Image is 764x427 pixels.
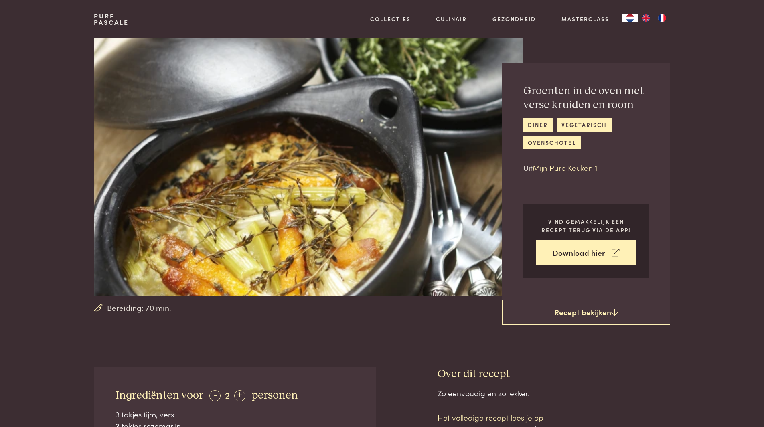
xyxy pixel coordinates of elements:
img: Groenten in de oven met verse kruiden en room [94,38,523,296]
a: Masterclass [561,15,609,23]
a: diner [523,118,553,132]
a: NL [622,14,638,22]
h2: Groenten in de oven met verse kruiden en room [523,84,649,112]
a: ovenschotel [523,136,581,149]
div: Language [622,14,638,22]
div: - [209,390,221,401]
a: Recept bekijken [502,300,670,325]
aside: Language selected: Nederlands [622,14,670,22]
div: + [234,390,245,401]
a: FR [654,14,670,22]
a: Collecties [370,15,411,23]
span: Bereiding: 70 min. [107,302,171,314]
p: Vind gemakkelijk een recept terug via de app! [536,217,636,234]
a: vegetarisch [557,118,612,132]
a: PurePascale [94,13,129,26]
a: Download hier [536,240,636,265]
div: Zo eenvoudig en zo lekker. [438,387,670,399]
a: Culinair [436,15,467,23]
div: 3 takjes tijm, vers [116,409,355,420]
a: Gezondheid [492,15,536,23]
a: Mijn Pure Keuken 1 [533,162,597,173]
span: Ingrediënten voor [116,390,203,401]
h3: Over dit recept [438,367,670,381]
span: 2 [225,388,230,401]
p: Uit [523,162,649,174]
a: EN [638,14,654,22]
ul: Language list [638,14,670,22]
span: personen [251,390,298,401]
